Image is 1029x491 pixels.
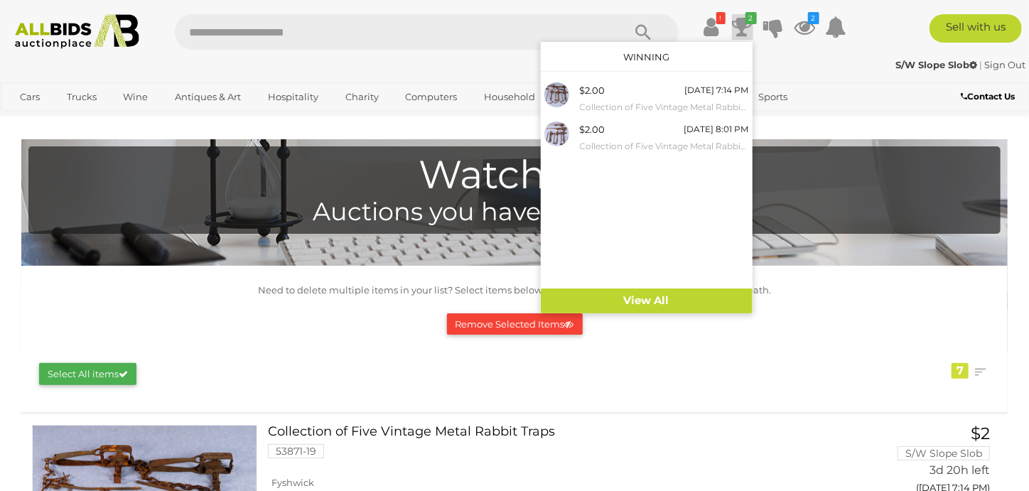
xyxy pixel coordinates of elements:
[749,85,797,109] a: Sports
[580,82,605,99] div: $2.00
[716,12,726,24] i: !
[279,425,833,469] a: Collection of Five Vintage Metal Rabbit Traps 53871-19
[608,14,679,50] button: Search
[336,85,388,109] a: Charity
[397,85,467,109] a: Computers
[36,153,993,197] h1: Watching
[8,14,146,49] img: Allbids.com.au
[544,82,569,107] img: 53871-19a.jpg
[28,282,1001,298] p: Need to delete multiple items in your list? Select items below and click "Remove Selected" button...
[447,313,583,335] button: Remove Selected Items
[11,109,130,132] a: [GEOGRAPHIC_DATA]
[961,91,1015,102] b: Contact Us
[259,85,328,109] a: Hospitality
[580,139,749,154] small: Collection of Five Vintage Metal Rabbit Traps
[794,14,816,40] a: 2
[745,12,757,24] i: 2
[541,288,753,313] a: View All
[36,198,993,226] h4: Auctions you have your eye on
[114,85,158,109] a: Wine
[701,14,722,40] a: !
[475,85,544,109] a: Household
[808,12,819,24] i: 2
[580,122,605,138] div: $2.00
[971,423,990,443] span: $2
[984,59,1025,70] a: Sign Out
[580,99,749,115] small: Collection of Five Vintage Metal Rabbit Traps
[961,89,1018,104] a: Contact Us
[930,14,1022,43] a: Sell with us
[11,85,49,109] a: Cars
[58,85,106,109] a: Trucks
[952,363,969,379] div: 7
[166,85,250,109] a: Antiques & Art
[544,122,569,146] img: 53871-18a.jpg
[895,59,977,70] strong: S/W Slope Slob
[732,14,753,40] a: 2
[685,82,749,98] div: [DATE] 7:14 PM
[541,79,753,118] a: $2.00 [DATE] 7:14 PM Collection of Five Vintage Metal Rabbit Traps
[895,59,979,70] a: S/W Slope Slob
[623,51,669,63] a: Winning
[979,59,982,70] span: |
[541,118,753,157] a: $2.00 [DATE] 8:01 PM Collection of Five Vintage Metal Rabbit Traps
[684,122,749,137] div: [DATE] 8:01 PM
[39,363,136,385] button: Select All items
